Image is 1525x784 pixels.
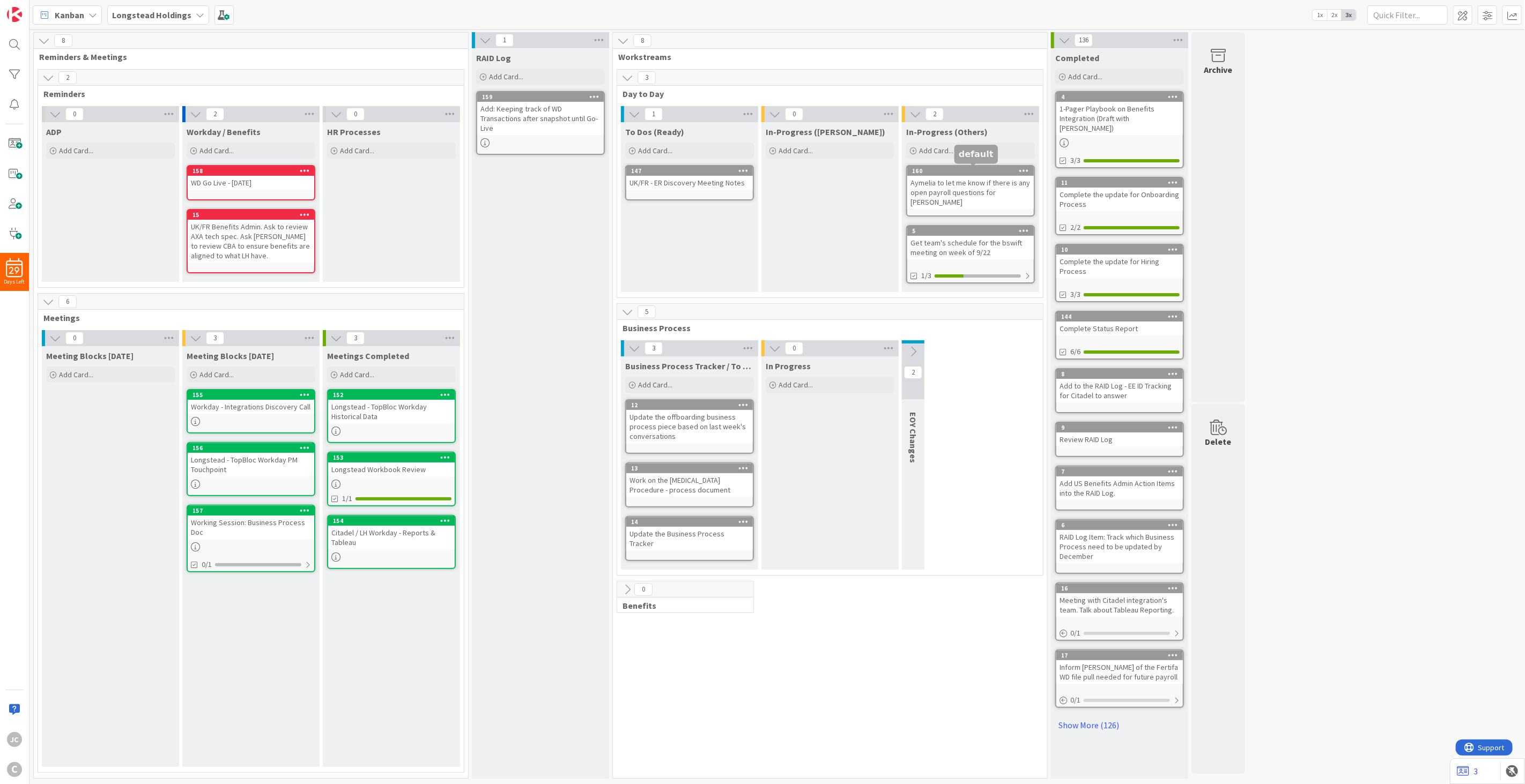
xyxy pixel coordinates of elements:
span: Workday / Benefits [187,126,261,137]
div: 0/1 [1056,693,1183,707]
a: 16Meeting with Citadel integration's team. Talk about Tableau Reporting.0/1 [1055,583,1184,641]
div: 147UK/FR - ER Discovery Meeting Notes [626,166,753,190]
div: 156 [188,443,314,453]
a: 153Longstead Workbook Review1/1 [327,452,456,506]
div: Citadel / LH Workday - Reports & Tableau [328,526,455,549]
div: 13 [626,464,753,473]
div: Complete Status Report [1056,322,1183,335]
span: 2x [1327,10,1342,20]
div: 7 [1056,467,1183,476]
span: 29 [10,267,20,274]
div: Delete [1205,435,1232,448]
div: 5 [907,226,1034,236]
a: Show More (126) [1055,716,1184,734]
div: 16 [1056,584,1183,593]
div: 13Work on the [MEDICAL_DATA] Procedure - process document [626,464,753,497]
div: Review RAID Log [1056,432,1183,446]
div: 159Add: Keeping track of WD Transactions after snapshot until Go-Live [477,92,604,135]
div: 152 [328,390,455,400]
span: Add Card... [199,370,234,379]
span: In-Progress (Jerry) [766,126,885,137]
span: Add Card... [638,380,672,390]
div: 5Get team's schedule for the bswift meeting on week of 9/22 [907,226,1034,259]
div: 41-Pager Playbook on Benefits Integration (Draft with [PERSON_NAME]) [1056,92,1183,135]
span: Day to Day [623,88,1030,99]
div: Add: Keeping track of WD Transactions after snapshot until Go-Live [477,102,604,135]
div: 158 [193,167,314,175]
span: Business Process Tracker / To Dos [625,361,754,371]
div: 14 [631,518,753,526]
div: UK/FR - ER Discovery Meeting Notes [626,176,753,190]
span: Kanban [55,9,84,21]
div: Longstead - TopBloc Workday Historical Data [328,400,455,423]
div: 12 [626,400,753,410]
div: 157Working Session: Business Process Doc [188,506,314,539]
span: Add Card... [1068,72,1102,81]
span: EOY Changes [908,412,919,463]
a: 7Add US Benefits Admin Action Items into the RAID Log. [1055,466,1184,511]
div: Add US Benefits Admin Action Items into the RAID Log. [1056,476,1183,500]
div: 14Update the Business Process Tracker [626,517,753,550]
div: 14 [626,517,753,527]
span: 8 [633,34,652,47]
div: 6RAID Log Item: Track which Business Process need to be updated by December [1056,520,1183,563]
a: 6RAID Log Item: Track which Business Process need to be updated by December [1055,519,1184,574]
div: 8Add to the RAID Log - EE ID Tracking for Citadel to answer [1056,369,1183,402]
span: Add Card... [489,72,523,81]
div: 144 [1061,313,1183,320]
div: 153 [333,454,455,461]
a: 144Complete Status Report6/6 [1055,311,1184,360]
div: 6 [1056,520,1183,530]
div: 157 [193,507,314,514]
span: 3/3 [1070,289,1080,300]
span: Meetings [43,312,450,323]
div: 17 [1061,652,1183,659]
span: Meetings Completed [327,350,409,361]
div: UK/FR Benefits Admin. Ask to review AXA tech spec. Ask [PERSON_NAME] to review CBA to ensure bene... [188,220,314,263]
a: 3 [1457,765,1478,778]
div: Inform [PERSON_NAME] of the Fertifa WD file pull needed for future payroll [1056,660,1183,684]
span: Benefits [623,600,740,611]
a: 154Citadel / LH Workday - Reports & Tableau [327,515,456,569]
span: 3/3 [1070,155,1080,166]
span: Reminders & Meetings [39,51,455,62]
span: 3 [645,342,663,355]
h5: default [959,149,994,159]
div: 10Complete the update for Hiring Process [1056,245,1183,278]
div: 152 [333,391,455,399]
span: 1x [1313,10,1327,20]
span: Add Card... [199,146,234,155]
div: 13 [631,465,753,472]
span: 2 [58,71,77,84]
a: 147UK/FR - ER Discovery Meeting Notes [625,165,754,200]
span: 2 [926,108,944,121]
span: 1 [495,34,514,47]
div: 158 [188,166,314,176]
div: 156 [193,444,314,452]
div: RAID Log Item: Track which Business Process need to be updated by December [1056,530,1183,563]
div: 0/1 [1056,626,1183,640]
div: Workday - Integrations Discovery Call [188,400,314,414]
a: 11Complete the update for Onboarding Process2/2 [1055,177,1184,235]
div: 152Longstead - TopBloc Workday Historical Data [328,390,455,423]
div: JC [7,732,22,747]
span: Add Card... [919,146,953,155]
a: 160Aymelia to let me know if there is any open payroll questions for [PERSON_NAME] [906,165,1035,216]
div: 8 [1056,369,1183,379]
a: 5Get team's schedule for the bswift meeting on week of 9/221/3 [906,225,1035,283]
div: 17 [1056,651,1183,660]
span: Support [23,2,49,14]
div: 7Add US Benefits Admin Action Items into the RAID Log. [1056,467,1183,500]
span: 3 [638,71,656,84]
div: 6 [1061,521,1183,529]
span: 1/1 [342,493,352,504]
div: 17Inform [PERSON_NAME] of the Fertifa WD file pull needed for future payroll [1056,651,1183,684]
div: 147 [626,166,753,176]
div: 9 [1061,424,1183,431]
div: 9Review RAID Log [1056,423,1183,446]
div: 154 [333,517,455,525]
span: 2 [206,108,224,121]
div: 7 [1061,468,1183,475]
a: 9Review RAID Log [1055,422,1184,457]
div: 16 [1061,585,1183,592]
